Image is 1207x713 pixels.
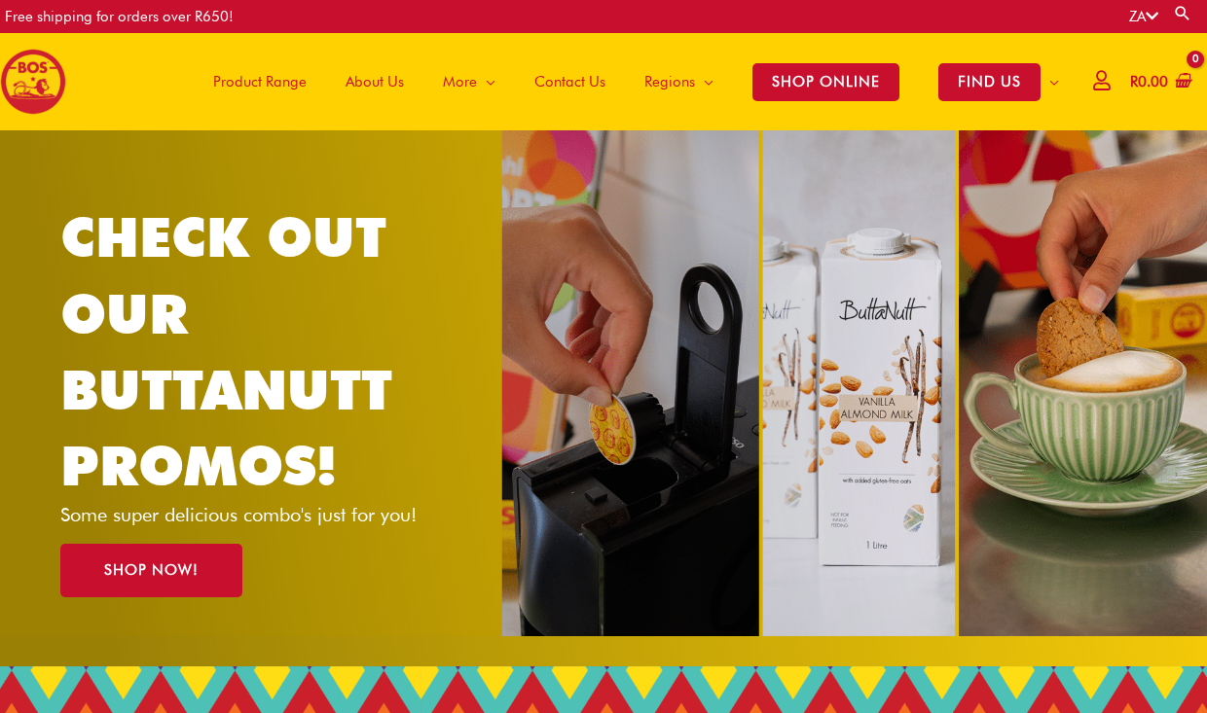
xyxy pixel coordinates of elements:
a: CHECK OUT OUR BUTTANUTT PROMOS! [60,204,392,498]
span: FIND US [938,63,1041,101]
bdi: 0.00 [1130,73,1168,90]
a: More [423,33,515,130]
span: R [1130,73,1138,90]
a: About Us [326,33,423,130]
span: About Us [346,53,404,111]
nav: Site Navigation [179,33,1079,130]
p: Some super delicious combo's just for you! [60,505,451,524]
a: Product Range [194,33,326,130]
span: Contact Us [534,53,605,111]
a: Contact Us [515,33,625,130]
span: SHOP ONLINE [752,63,899,101]
a: SHOP ONLINE [733,33,919,130]
span: SHOP NOW! [104,563,199,578]
a: View Shopping Cart, empty [1126,60,1192,104]
a: SHOP NOW! [60,544,242,597]
span: More [443,53,477,111]
a: ZA [1129,8,1158,25]
a: Search button [1173,4,1192,22]
a: Regions [625,33,733,130]
span: Regions [644,53,695,111]
span: Product Range [213,53,307,111]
